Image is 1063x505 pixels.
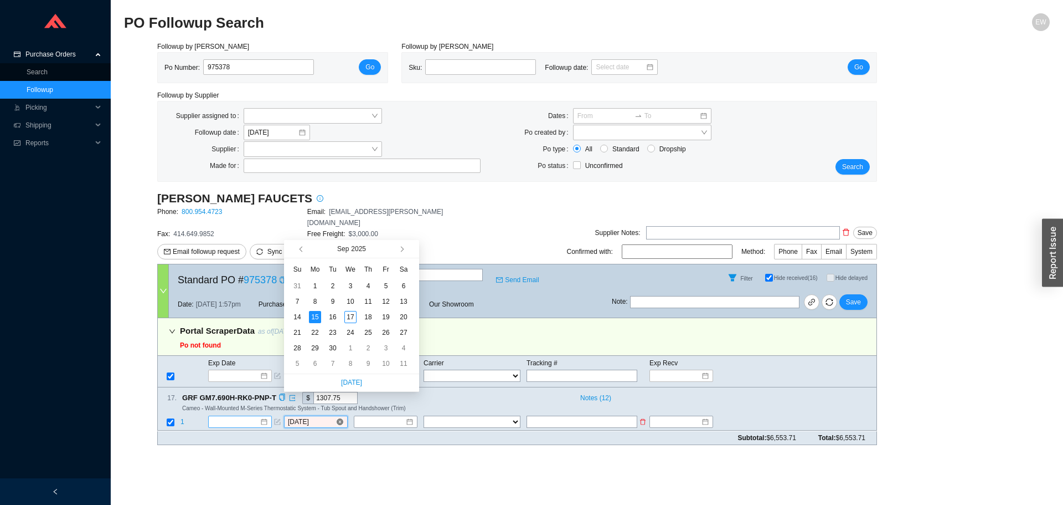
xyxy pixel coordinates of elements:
span: 1 [180,419,184,426]
td: 2025-10-04 [395,340,412,356]
h3: [PERSON_NAME] FAUCETS [157,191,312,206]
div: 9 [362,358,374,370]
span: Save [846,297,861,308]
div: Po Number: [164,59,323,76]
td: 2025-09-20 [395,309,412,325]
span: Email followup request [173,246,240,257]
span: to [634,112,642,120]
div: 11 [398,358,410,370]
span: Phone [778,248,798,256]
span: info-circle [313,195,327,202]
a: 800.954.4723 [182,208,222,216]
span: $6,553.71 [836,434,865,442]
div: 2 [327,280,339,292]
td: 2025-10-07 [324,356,342,371]
h2: PO Followup Search [124,13,818,33]
div: 13 [398,295,410,308]
div: 8 [344,358,357,370]
span: Hide delayed [835,275,868,281]
td: 2025-09-21 [288,325,306,340]
td: 2025-09-24 [342,325,359,340]
span: sync [822,298,837,306]
td: 2025-09-19 [377,309,395,325]
span: Subtotal: [737,432,796,443]
div: 3 [344,280,357,292]
span: credit-card [13,51,21,58]
span: Standard PO # [178,272,277,288]
span: EW [1035,13,1046,31]
span: Standard [608,144,644,155]
button: 2025 [351,240,366,258]
div: 8 [309,295,321,308]
span: Followup by [PERSON_NAME] [401,43,493,50]
th: We [342,261,359,278]
div: 1 [309,280,321,292]
span: Purchase Orders [25,45,92,63]
span: Save [858,227,873,238]
div: 16 [327,311,339,323]
td: 2025-09-03 [342,278,359,294]
span: form [274,373,281,379]
div: 6 [398,280,410,292]
th: Fr [377,261,395,278]
td: 2025-09-01 [306,278,324,294]
span: [EMAIL_ADDRESS][PERSON_NAME][DOMAIN_NAME] [307,208,443,227]
div: 4 [398,342,410,354]
span: Dropship [655,144,690,155]
th: Sa [395,261,412,278]
td: 2025-09-02 [324,278,342,294]
td: 2025-08-31 [288,278,306,294]
button: Notes (12) [575,392,612,400]
span: Tracking # [527,359,558,367]
td: 2025-10-05 [288,356,306,371]
span: Phone: [157,208,178,216]
a: link [804,294,819,310]
span: 414.649.9852 [173,230,214,238]
span: down [169,328,176,335]
td: 2025-09-04 [359,278,377,294]
td: 2025-10-06 [306,356,324,371]
span: delete [840,228,852,236]
a: [DATE] [341,379,362,386]
button: delete [840,225,852,240]
a: export [286,392,296,404]
span: Exp Date [208,359,235,367]
button: Sep [337,240,349,258]
td: 2025-09-17 [342,309,359,325]
div: 20 [398,311,410,323]
div: $ [302,392,313,404]
label: Po status: [538,158,572,174]
td: 2025-09-26 [377,325,395,340]
button: Save [839,294,868,310]
span: Go [365,62,374,73]
a: 975378 [244,274,277,285]
button: Filter [724,269,741,287]
span: export [289,395,296,401]
button: syncSync Portal Data [250,244,324,259]
span: Email: [307,208,326,216]
td: 2025-09-08 [306,294,324,309]
div: 17 [344,311,357,323]
button: Save [853,227,877,239]
span: filter [724,273,741,282]
span: Purchase rep: [259,299,300,310]
td: 2025-10-10 [377,356,395,371]
a: Followup [27,86,53,94]
span: close-circle [337,419,343,426]
span: Fax [806,248,817,256]
div: 22 [309,327,321,339]
div: Confirmed with: Method: [567,244,877,259]
span: Picking [25,99,92,116]
span: copy [278,394,286,401]
div: 7 [291,295,303,308]
span: $3,000.00 [349,230,378,238]
div: 3 [380,342,392,354]
span: Carrier [424,359,444,367]
span: Unconfirmed [585,162,623,170]
input: Hide delayed [827,274,834,282]
button: mailEmail followup request [157,244,246,259]
td: 2025-09-09 [324,294,342,309]
span: Date: [178,299,194,310]
td: 2025-09-18 [359,309,377,325]
span: Search [842,161,863,172]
